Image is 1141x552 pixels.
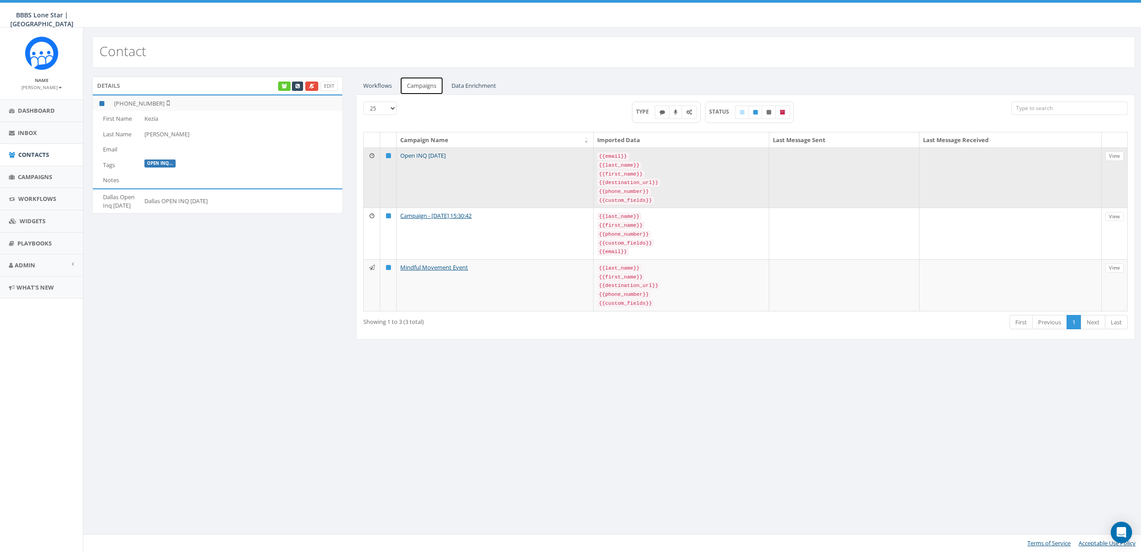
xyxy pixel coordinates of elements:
[1105,315,1128,330] a: Last
[762,106,776,119] label: Unpublished
[92,77,343,94] div: Details
[356,77,399,95] a: Workflows
[681,106,697,119] label: Automated Message
[753,110,758,115] i: Published
[111,95,342,111] td: [PHONE_NUMBER]
[18,106,55,114] span: Dashboard
[93,127,141,142] td: Last Name
[292,82,303,91] a: Make a Call
[320,82,338,91] a: Edit
[1010,315,1033,330] a: First
[93,189,141,213] td: Dallas Open Inq [DATE]
[709,108,735,115] span: STATUS
[15,261,35,269] span: Admin
[597,264,641,272] code: {{last_name}}
[93,142,141,157] td: Email
[386,153,391,159] i: Published
[20,217,45,225] span: Widgets
[597,196,654,204] code: {{custom_fields}}
[17,239,52,247] span: Playbooks
[400,151,446,159] a: Open INQ [DATE]
[597,248,629,256] code: {{email}}
[597,161,641,169] code: {{last_name}}
[597,170,644,178] code: {{first_name}}
[594,132,770,148] th: Imported Data
[18,173,52,181] span: Campaigns
[400,263,468,271] a: Mindful Movement Event
[164,99,170,106] i: Not Validated
[1105,151,1124,161] a: View
[35,77,49,83] small: Name
[1081,315,1105,330] a: Next
[18,129,37,137] span: Inbox
[597,152,629,160] code: {{email}}
[386,213,391,219] i: Published
[93,157,141,173] td: Tags
[369,265,375,270] i: Immediate: Send all messages now
[18,151,49,159] span: Contacts
[669,106,682,119] label: Ringless Voice Mail
[775,106,790,119] label: Archived
[597,213,641,221] code: {{last_name}}
[144,159,176,168] label: Open INQ Aug 18 2025
[99,101,104,106] i: This phone number is subscribed and will receive texts.
[1111,522,1132,543] div: Open Intercom Messenger
[278,82,291,91] a: Enrich Contact
[597,188,651,196] code: {{phone_number}}
[21,84,62,90] small: [PERSON_NAME]
[597,239,654,247] code: {{custom_fields}}
[597,282,660,290] code: {{destination_url}}
[636,108,655,115] span: TYPE
[597,230,651,238] code: {{phone_number}}
[655,106,670,119] label: Text SMS
[397,132,593,148] th: Campaign Name: activate to sort column ascending
[400,77,443,95] a: Campaigns
[16,283,54,291] span: What's New
[748,106,763,119] label: Published
[919,132,1102,148] th: Last Message Received
[141,111,342,127] td: Kezia
[1105,212,1124,221] a: View
[363,314,674,326] div: Showing 1 to 3 (3 total)
[444,77,503,95] a: Data Enrichment
[21,83,62,91] a: [PERSON_NAME]
[686,110,692,115] i: Automated Message
[740,110,744,115] i: Draft
[25,37,58,70] img: Rally_Corp_Icon.png
[386,265,391,270] i: Published
[93,172,141,188] td: Notes
[305,82,318,91] a: Opt Out Contact
[141,189,342,213] td: Dallas OPEN INQ [DATE]
[597,273,644,281] code: {{first_name}}
[1079,539,1136,547] a: Acceptable Use Policy
[597,221,644,229] code: {{first_name}}
[18,195,56,203] span: Workflows
[1027,539,1071,547] a: Terms of Service
[660,110,665,115] i: Text SMS
[400,212,472,220] a: Campaign - [DATE] 15:30:42
[1011,102,1128,115] input: Type to search
[767,110,771,115] i: Unpublished
[1067,315,1081,330] a: 1
[10,11,74,28] span: BBBS Lone Star | [GEOGRAPHIC_DATA]
[1032,315,1067,330] a: Previous
[769,132,919,148] th: Last Message Sent
[93,111,141,127] td: First Name
[141,127,342,142] td: [PERSON_NAME]
[597,299,654,307] code: {{custom_fields}}
[597,290,651,298] code: {{phone_number}}
[735,106,749,119] label: Draft
[369,213,374,219] i: Schedule: Pick a date and time to send
[99,44,146,58] h2: Contact
[597,179,660,187] code: {{destination_url}}
[1105,263,1124,273] a: View
[674,110,677,115] i: Ringless Voice Mail
[369,153,374,159] i: Schedule: Pick a date and time to send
